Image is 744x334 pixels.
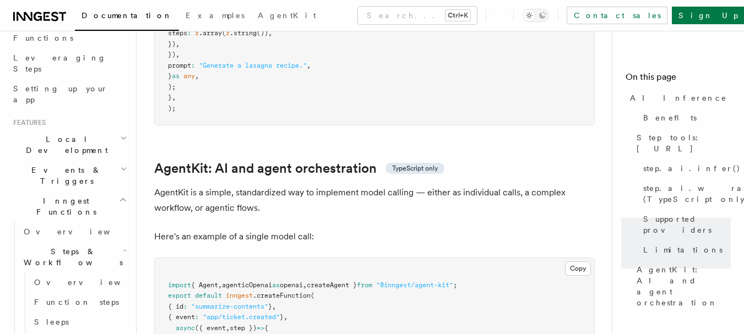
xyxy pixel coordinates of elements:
p: Here's an example of a single model call: [154,229,595,244]
span: Local Development [9,134,120,156]
button: Steps & Workflows [19,242,129,272]
span: AgentKit: AI and agent orchestration [637,264,731,308]
span: AI Inference [630,92,727,103]
span: , [176,51,180,58]
span: ({ event [195,324,226,332]
span: export [168,292,191,299]
span: async [176,324,195,332]
button: Inngest Functions [9,191,129,222]
span: , [303,281,307,289]
span: ( [311,292,314,299]
span: z [226,29,230,37]
a: Supported providers [639,209,731,240]
a: Your first Functions [9,17,129,48]
span: Overview [24,227,137,236]
span: { id [168,303,183,310]
span: createAgent } [307,281,357,289]
span: : [183,303,187,310]
a: Benefits [639,108,731,128]
span: , [172,94,176,101]
span: ); [168,105,176,112]
span: ; [453,281,457,289]
span: "summarize-contents" [191,303,268,310]
span: Examples [186,11,245,20]
span: } [168,72,172,80]
a: AgentKit: AI and agent orchestration [632,260,731,313]
span: Benefits [643,112,697,123]
span: Sleeps [34,317,69,326]
p: AgentKit is a simple, standardized way to implement model calling — either as individual calls, a... [154,185,595,216]
span: , [176,40,180,48]
a: Function steps [30,292,129,312]
span: "Generate a lasagna recipe." [199,62,307,69]
a: Contact sales [567,7,667,24]
button: Events & Triggers [9,160,129,191]
span: , [284,313,287,321]
button: Local Development [9,129,129,160]
span: z [195,29,199,37]
span: Inngest Functions [9,195,119,217]
span: { event [168,313,195,321]
span: Setting up your app [13,84,108,104]
span: } [168,94,172,101]
span: step }) [230,324,257,332]
span: import [168,281,191,289]
span: Limitations [643,244,723,255]
button: Toggle dark mode [523,9,549,22]
span: Events & Triggers [9,165,120,187]
kbd: Ctrl+K [446,10,470,21]
span: : [191,62,195,69]
span: , [307,62,311,69]
span: as [172,72,180,80]
h4: On this page [626,70,731,88]
span: default [195,292,222,299]
span: Features [9,118,46,127]
span: { [264,324,268,332]
span: "app/ticket.created" [203,313,280,321]
span: prompt [168,62,191,69]
span: AgentKit [258,11,316,20]
span: .array [199,29,222,37]
a: Sleeps [30,312,129,332]
span: , [226,324,230,332]
span: Overview [34,278,148,287]
span: Steps & Workflows [19,246,123,268]
span: , [268,29,272,37]
span: Documentation [82,11,172,20]
span: inngest [226,292,253,299]
span: step.ai.infer() [643,163,741,174]
a: Overview [30,272,129,292]
span: , [195,72,199,80]
a: AI Inference [626,88,731,108]
span: .createFunction [253,292,311,299]
span: : [195,313,199,321]
a: AgentKit [251,3,323,30]
a: Limitations [639,240,731,260]
span: openai [280,281,303,289]
span: } [268,303,272,310]
span: from [357,281,372,289]
a: Examples [179,3,251,30]
a: Documentation [75,3,179,31]
span: Step tools: [URL] [637,132,731,154]
span: TypeScript only [392,164,438,173]
span: as [272,281,280,289]
a: Overview [19,222,129,242]
span: , [272,303,276,310]
span: any [183,72,195,80]
span: , [218,281,222,289]
a: AgentKit: AI and agent orchestrationTypeScript only [154,161,444,176]
a: Leveraging Steps [9,48,129,79]
a: step.ai.infer() [639,158,731,178]
span: agenticOpenai [222,281,272,289]
span: ( [222,29,226,37]
a: step.ai.wrap() (TypeScript only) [639,178,731,209]
span: }) [168,40,176,48]
button: Search...Ctrl+K [358,7,477,24]
span: } [280,313,284,321]
span: : [187,29,191,37]
button: Copy [565,261,591,276]
span: "@inngest/agent-kit" [376,281,453,289]
span: Function steps [34,298,119,306]
a: Setting up your app [9,79,129,109]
